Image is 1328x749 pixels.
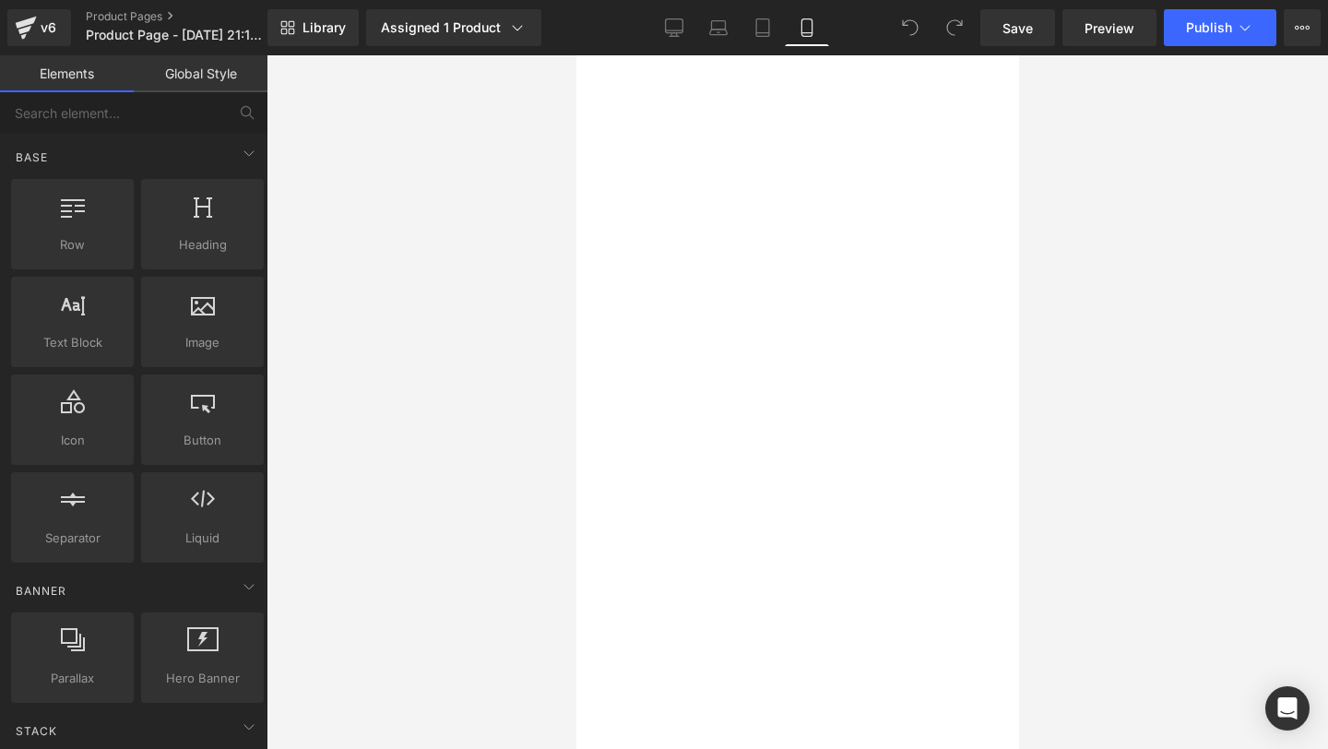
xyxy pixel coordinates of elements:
[7,9,71,46] a: v6
[147,669,258,688] span: Hero Banner
[696,9,741,46] a: Laptop
[17,235,128,255] span: Row
[1164,9,1276,46] button: Publish
[37,16,60,40] div: v6
[17,333,128,352] span: Text Block
[1284,9,1321,46] button: More
[17,529,128,548] span: Separator
[14,722,59,740] span: Stack
[936,9,973,46] button: Redo
[302,19,346,36] span: Library
[652,9,696,46] a: Desktop
[1265,686,1310,731] div: Open Intercom Messenger
[17,669,128,688] span: Parallax
[14,582,68,600] span: Banner
[1062,9,1156,46] a: Preview
[86,9,298,24] a: Product Pages
[147,235,258,255] span: Heading
[741,9,785,46] a: Tablet
[1186,20,1232,35] span: Publish
[267,9,359,46] a: New Library
[134,55,267,92] a: Global Style
[17,431,128,450] span: Icon
[147,431,258,450] span: Button
[381,18,527,37] div: Assigned 1 Product
[1002,18,1033,38] span: Save
[14,149,50,166] span: Base
[86,28,263,42] span: Product Page - [DATE] 21:18:06
[147,333,258,352] span: Image
[1085,18,1134,38] span: Preview
[785,9,829,46] a: Mobile
[892,9,929,46] button: Undo
[147,529,258,548] span: Liquid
